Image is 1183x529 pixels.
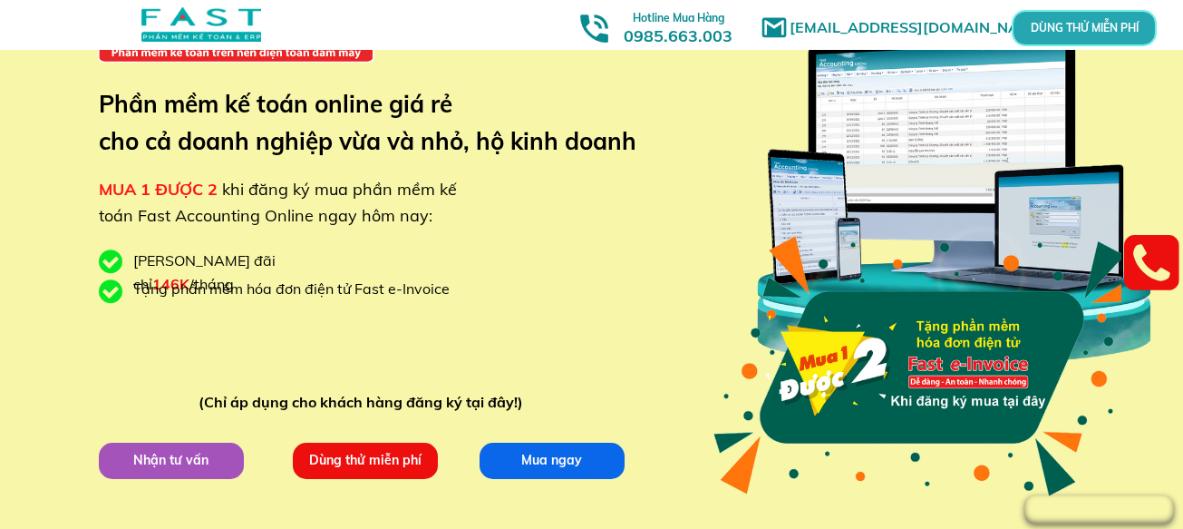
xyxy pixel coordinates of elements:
span: 146K [152,275,189,293]
div: [PERSON_NAME] đãi chỉ /tháng [133,250,369,296]
p: Nhận tư vấn [98,442,244,478]
p: DÙNG THỬ MIỄN PHÍ [1061,23,1107,34]
span: Hotline Mua Hàng [633,11,724,24]
h1: [EMAIL_ADDRESS][DOMAIN_NAME] [790,16,1057,40]
div: Tặng phần mềm hóa đơn điện tử Fast e-Invoice [133,278,463,301]
h3: 0985.663.003 [604,6,752,45]
span: MUA 1 ĐƯỢC 2 [99,179,218,200]
div: (Chỉ áp dụng cho khách hàng đăng ký tại đây!) [199,391,531,415]
p: Dùng thử miễn phí [292,442,438,478]
span: khi đăng ký mua phần mềm kế toán Fast Accounting Online ngay hôm nay: [99,179,457,226]
h3: Phần mềm kế toán online giá rẻ cho cả doanh nghiệp vừa và nhỏ, hộ kinh doanh [99,85,664,161]
p: Mua ngay [479,442,625,478]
